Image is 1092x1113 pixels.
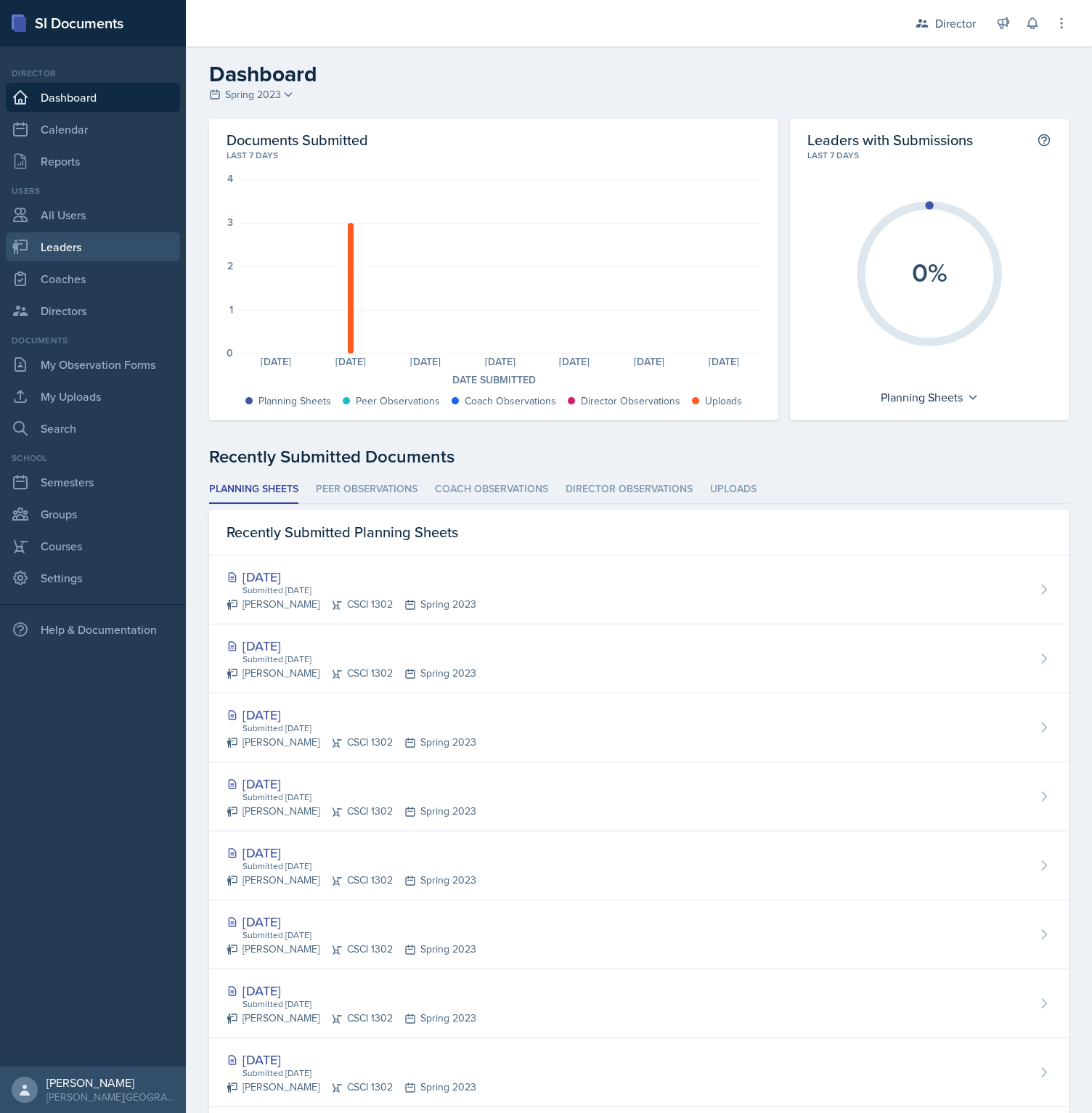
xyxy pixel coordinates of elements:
div: [DATE] [686,356,761,367]
a: [DATE] Submitted [DATE] [PERSON_NAME]CSCI 1302Spring 2023 [209,969,1069,1038]
div: Uploads [705,394,742,409]
li: Coach Observations [435,476,548,504]
div: Date Submitted [227,372,761,388]
li: Peer Observations [316,476,417,504]
div: [DATE] [388,356,463,367]
div: [DATE] [227,912,476,931]
a: Leaders [6,232,180,261]
div: [DATE] [227,843,476,863]
div: [DATE] [227,774,476,794]
a: My Observation Forms [6,350,180,379]
a: [DATE] Submitted [DATE] [PERSON_NAME]CSCI 1302Spring 2023 [209,1038,1069,1107]
div: [DATE] [239,356,314,367]
div: Submitted [DATE] [241,722,476,735]
div: 2 [227,261,233,271]
a: My Uploads [6,382,180,411]
div: 1 [229,304,233,314]
div: Coach Observations [465,394,556,409]
div: [PERSON_NAME] CSCI 1302 Spring 2023 [227,735,476,750]
div: Submitted [DATE] [241,929,476,942]
a: Courses [6,531,180,560]
a: [DATE] Submitted [DATE] [PERSON_NAME]CSCI 1302Spring 2023 [209,555,1069,624]
div: Submitted [DATE] [241,998,476,1011]
div: Planning Sheets [873,386,986,409]
li: Uploads [710,476,757,504]
span: Spring 2023 [225,87,281,102]
div: Director [6,67,180,80]
a: All Users [6,200,180,229]
div: [DATE] [227,567,476,587]
div: Help & Documentation [6,615,180,644]
div: [PERSON_NAME][GEOGRAPHIC_DATA] [46,1090,174,1104]
div: [PERSON_NAME] [46,1075,174,1090]
div: [DATE] [227,636,476,656]
div: [DATE] [612,356,687,367]
div: Last 7 days [227,149,761,162]
a: Dashboard [6,83,180,112]
li: Planning Sheets [209,476,298,504]
div: Submitted [DATE] [241,791,476,804]
div: [PERSON_NAME] CSCI 1302 Spring 2023 [227,942,476,957]
a: [DATE] Submitted [DATE] [PERSON_NAME]CSCI 1302Spring 2023 [209,762,1069,831]
a: Semesters [6,468,180,497]
div: Submitted [DATE] [241,1067,476,1080]
a: Settings [6,563,180,592]
div: [DATE] [314,356,388,367]
div: Recently Submitted Documents [209,444,1069,470]
div: [DATE] [227,1050,476,1069]
h2: Dashboard [209,61,1069,87]
div: Peer Observations [356,394,440,409]
div: [DATE] [227,705,476,725]
a: Directors [6,296,180,325]
div: [PERSON_NAME] CSCI 1302 Spring 2023 [227,666,476,681]
a: [DATE] Submitted [DATE] [PERSON_NAME]CSCI 1302Spring 2023 [209,624,1069,693]
a: Reports [6,147,180,176]
div: [PERSON_NAME] CSCI 1302 Spring 2023 [227,1080,476,1095]
div: Director Observations [581,394,680,409]
div: [PERSON_NAME] CSCI 1302 Spring 2023 [227,873,476,888]
div: Submitted [DATE] [241,653,476,666]
div: Submitted [DATE] [241,860,476,873]
div: [DATE] [537,356,612,367]
div: 0 [227,348,233,358]
div: [DATE] [227,981,476,1000]
div: [PERSON_NAME] CSCI 1302 Spring 2023 [227,597,476,612]
div: Recently Submitted Planning Sheets [209,510,1069,555]
a: Calendar [6,115,180,144]
div: Submitted [DATE] [241,584,476,597]
a: Coaches [6,264,180,293]
h2: Leaders with Submissions [807,131,973,149]
a: [DATE] Submitted [DATE] [PERSON_NAME]CSCI 1302Spring 2023 [209,831,1069,900]
div: [PERSON_NAME] CSCI 1302 Spring 2023 [227,804,476,819]
div: School [6,452,180,465]
a: [DATE] Submitted [DATE] [PERSON_NAME]CSCI 1302Spring 2023 [209,693,1069,762]
text: 0% [912,253,948,291]
li: Director Observations [566,476,693,504]
div: 4 [227,174,233,184]
div: Last 7 days [807,149,1051,162]
div: 3 [227,217,233,227]
div: [PERSON_NAME] CSCI 1302 Spring 2023 [227,1011,476,1026]
div: Planning Sheets [258,394,331,409]
div: [DATE] [463,356,537,367]
div: Documents [6,334,180,347]
div: Director [935,15,976,32]
h2: Documents Submitted [227,131,761,149]
a: [DATE] Submitted [DATE] [PERSON_NAME]CSCI 1302Spring 2023 [209,900,1069,969]
a: Groups [6,500,180,529]
a: Search [6,414,180,443]
div: Users [6,184,180,197]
